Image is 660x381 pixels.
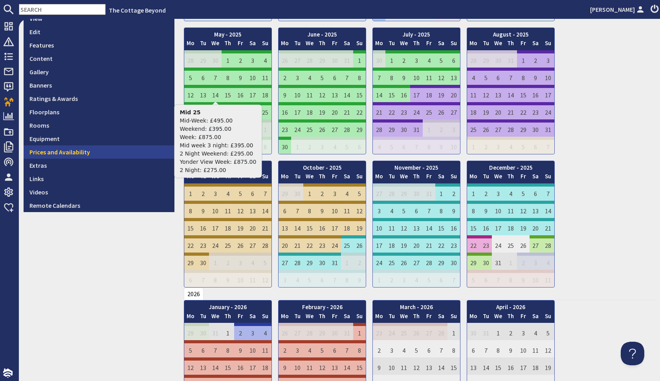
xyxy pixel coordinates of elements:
[353,137,366,154] td: 6
[467,172,480,183] th: Mo
[328,102,341,119] td: 20
[24,145,174,159] a: Prices and Availability
[373,50,385,68] td: 30
[467,137,480,154] td: 1
[373,183,385,201] td: 27
[467,102,480,119] td: 18
[279,201,291,218] td: 6
[279,85,291,102] td: 9
[180,109,201,115] strong: Mid 25
[398,102,410,119] td: 23
[480,137,492,154] td: 2
[222,201,234,218] td: 11
[517,183,530,201] td: 5
[423,50,435,68] td: 4
[291,85,304,102] td: 10
[480,102,492,119] td: 19
[197,39,209,50] th: Tu
[24,25,174,38] a: Edit
[480,39,492,50] th: Tu
[316,39,328,50] th: Th
[423,68,435,85] td: 11
[24,38,174,52] a: Features
[492,172,504,183] th: We
[234,201,247,218] td: 12
[447,102,460,119] td: 27
[373,161,460,172] th: November - 2025
[373,102,385,119] td: 21
[492,119,504,137] td: 27
[279,119,291,137] td: 23
[373,39,385,50] th: Mo
[184,218,197,235] td: 15
[398,119,410,137] td: 30
[435,102,448,119] td: 26
[303,50,316,68] td: 28
[259,119,271,137] td: 1
[247,50,259,68] td: 3
[423,39,435,50] th: Fr
[467,85,480,102] td: 11
[467,183,480,201] td: 1
[542,102,554,119] td: 24
[184,68,197,85] td: 5
[435,172,448,183] th: Sa
[234,102,247,119] td: 23
[590,5,646,14] a: [PERSON_NAME]
[303,137,316,154] td: 2
[504,137,517,154] td: 4
[328,172,341,183] th: Fr
[492,183,504,201] td: 3
[209,218,222,235] td: 17
[467,28,554,39] th: August - 2025
[24,79,174,92] a: Banners
[222,68,234,85] td: 8
[517,39,530,50] th: Fr
[385,102,398,119] td: 22
[517,201,530,218] td: 12
[373,137,385,154] td: 4
[328,68,341,85] td: 6
[492,68,504,85] td: 6
[353,85,366,102] td: 15
[447,39,460,50] th: Su
[385,68,398,85] td: 8
[517,102,530,119] td: 22
[398,201,410,218] td: 5
[423,137,435,154] td: 8
[259,218,271,235] td: 21
[234,68,247,85] td: 9
[435,39,448,50] th: Sa
[184,85,197,102] td: 12
[447,85,460,102] td: 20
[341,50,354,68] td: 31
[480,50,492,68] td: 29
[504,102,517,119] td: 21
[542,39,554,50] th: Su
[24,159,174,172] a: Extras
[353,201,366,218] td: 12
[385,137,398,154] td: 5
[423,85,435,102] td: 18
[467,119,480,137] td: 25
[410,137,423,154] td: 7
[517,137,530,154] td: 5
[341,85,354,102] td: 14
[353,102,366,119] td: 22
[291,39,304,50] th: Tu
[328,50,341,68] td: 30
[517,68,530,85] td: 8
[373,201,385,218] td: 3
[3,368,13,378] img: staytech_i_w-64f4e8e9ee0a9c174fd5317b4b171b261742d2d393467e5bdba4413f4f884c10.svg
[447,50,460,68] td: 6
[435,85,448,102] td: 19
[197,50,209,68] td: 29
[530,172,542,183] th: Sa
[197,68,209,85] td: 6
[530,50,542,68] td: 2
[247,68,259,85] td: 10
[291,50,304,68] td: 27
[410,119,423,137] td: 31
[197,102,209,119] td: 20
[530,102,542,119] td: 23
